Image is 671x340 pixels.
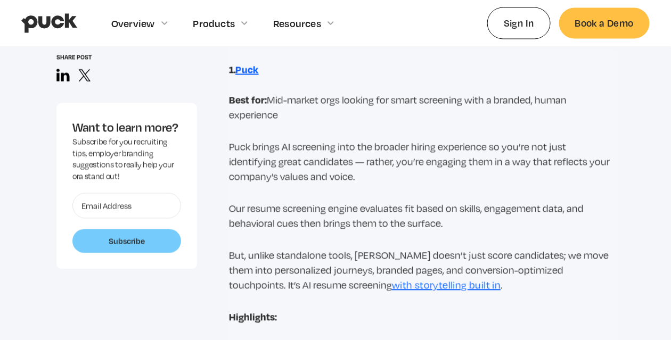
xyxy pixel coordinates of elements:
[72,136,181,182] div: Subscribe for you recruiting tips, employer branding suggestions to really help your ora stand out!
[56,53,197,60] div: Share post
[487,7,551,39] a: Sign In
[72,229,181,253] input: Subscribe
[273,18,321,29] div: Resources
[229,310,277,324] strong: Highlights:
[193,18,235,29] div: Products
[229,93,615,122] p: Mid-market orgs looking for smart screening with a branded, human experience
[229,201,615,231] p: Our resume screening engine evaluates fit based on skills, engagement data, and behavioral cues t...
[229,139,615,184] p: Puck brings AI screening into the broader hiring experience so you’re not just identifying great ...
[229,248,615,293] p: But, unlike standalone tools, [PERSON_NAME] doesn’t just score candidates; we move them into pers...
[229,63,235,76] strong: 1.
[559,8,650,38] a: Book a Demo
[235,63,259,76] a: Puck
[72,193,181,218] input: Email Address
[229,93,267,106] strong: Best for:
[72,119,181,136] div: Want to learn more?
[72,193,181,253] form: Want to learn more?
[111,18,155,29] div: Overview
[392,279,501,291] a: with storytelling built in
